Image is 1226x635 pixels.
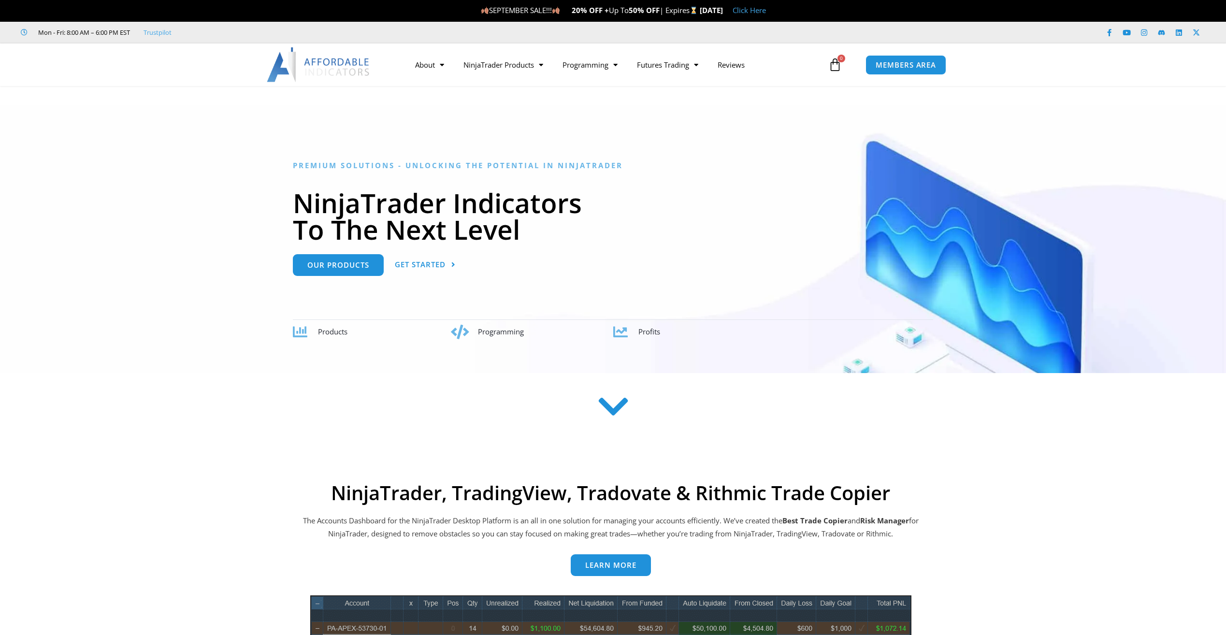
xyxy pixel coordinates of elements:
span: 0 [837,55,845,62]
a: Learn more [571,554,651,576]
a: About [405,54,454,76]
p: The Accounts Dashboard for the NinjaTrader Desktop Platform is an all in one solution for managin... [302,514,920,541]
a: Reviews [708,54,754,76]
span: Programming [478,327,524,336]
img: 🍂 [481,7,489,14]
span: Profits [638,327,660,336]
h2: NinjaTrader, TradingView, Tradovate & Rithmic Trade Copier [302,481,920,505]
img: LogoAI | Affordable Indicators – NinjaTrader [267,47,371,82]
img: 🍂 [552,7,560,14]
b: Best Trade Copier [782,516,848,525]
span: MEMBERS AREA [876,61,936,69]
span: Mon - Fri: 8:00 AM – 6:00 PM EST [36,27,130,38]
span: Products [318,327,347,336]
a: NinjaTrader Products [454,54,553,76]
a: Trustpilot [144,27,172,38]
nav: Menu [405,54,826,76]
h1: NinjaTrader Indicators To The Next Level [293,189,933,243]
a: Get Started [395,254,456,276]
span: SEPTEMBER SALE!!! Up To | Expires [481,5,700,15]
strong: [DATE] [700,5,723,15]
a: Futures Trading [627,54,708,76]
span: Learn more [585,562,636,569]
span: Get Started [395,261,446,268]
a: Programming [553,54,627,76]
strong: 20% OFF + [572,5,609,15]
img: ⌛ [690,7,697,14]
strong: 50% OFF [629,5,660,15]
h6: Premium Solutions - Unlocking the Potential in NinjaTrader [293,161,933,170]
a: 0 [814,51,856,79]
strong: Risk Manager [860,516,909,525]
a: Our Products [293,254,384,276]
a: MEMBERS AREA [865,55,946,75]
span: Our Products [307,261,369,269]
a: Click Here [733,5,766,15]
